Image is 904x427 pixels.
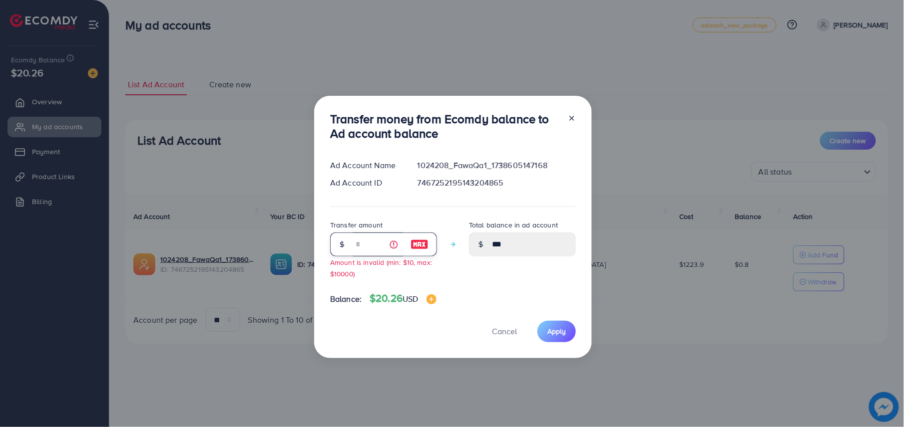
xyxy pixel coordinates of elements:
span: Cancel [492,326,517,337]
div: Ad Account Name [322,160,410,171]
h4: $20.26 [370,292,436,305]
span: Apply [547,326,566,336]
div: 1024208_FawaQa1_1738605147168 [410,160,584,171]
button: Apply [537,321,576,342]
h3: Transfer money from Ecomdy balance to Ad account balance [330,112,560,141]
label: Total balance in ad account [469,220,558,230]
div: 7467252195143204865 [410,177,584,189]
div: Ad Account ID [322,177,410,189]
span: Balance: [330,293,362,305]
button: Cancel [479,321,529,342]
img: image [411,238,429,250]
img: image [427,294,437,304]
label: Transfer amount [330,220,383,230]
small: Amount is invalid (min: $10, max: $10000) [330,257,432,278]
span: USD [403,293,418,304]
